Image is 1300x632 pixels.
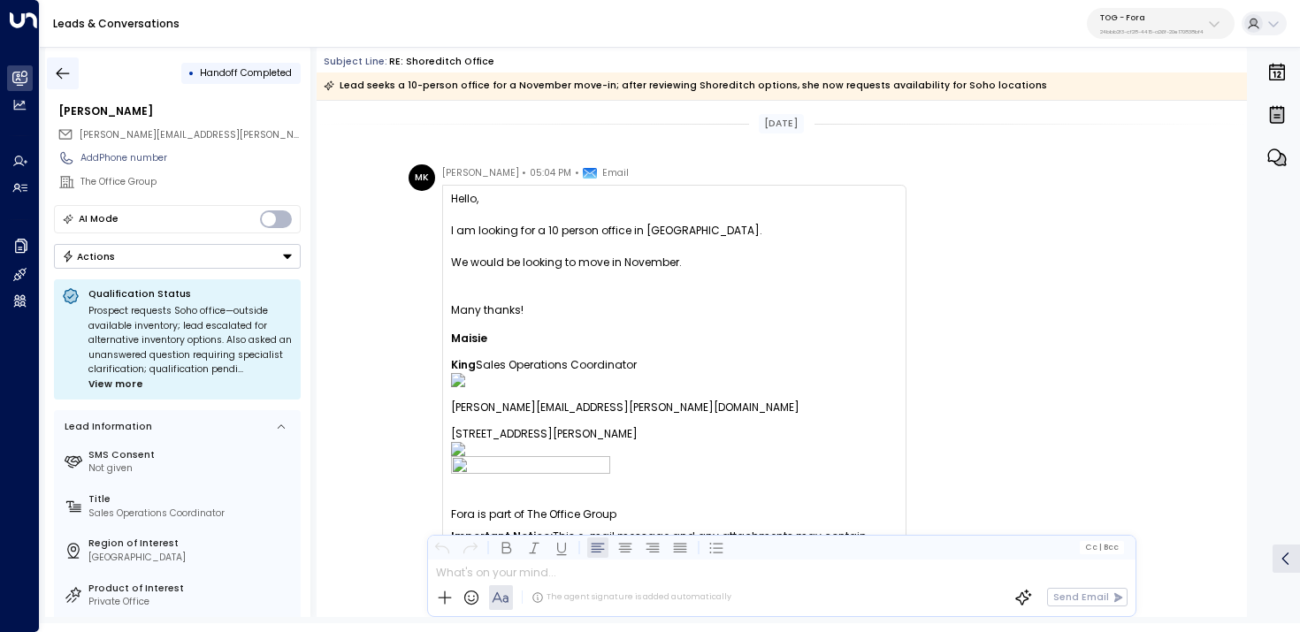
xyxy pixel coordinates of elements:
span: [PERSON_NAME] [442,164,519,182]
button: Actions [54,244,301,269]
span: • [522,164,526,182]
div: Private Office [88,595,295,609]
label: SMS Consent [88,448,295,462]
button: TOG - Fora24bbb2f3-cf28-4415-a26f-20e170838bf4 [1087,8,1235,39]
span: Maisie.King@theofficegroup.com [80,128,301,142]
div: [DATE] [759,114,804,133]
span: Fora is part of The Office Group [451,506,616,522]
p: I am looking for a 10 person office in [GEOGRAPHIC_DATA]. [451,223,898,239]
span: • [575,164,579,182]
img: image-306939-2403179@uk04.rocketseed.com [451,373,465,387]
div: Lead seeks a 10-person office for a November move-in; after reviewing Shoreditch options, she now... [324,77,1047,95]
span: Handoff Completed [200,66,292,80]
p: 24bbb2f3-cf28-4415-a26f-20e170838bf4 [1100,28,1204,35]
span: View more [88,377,143,392]
div: Lead Information [60,420,152,434]
div: Not given [88,461,295,476]
img: image-306813-2403179@uk04.rocketseed.com [451,456,610,498]
div: [GEOGRAPHIC_DATA] [88,551,295,565]
div: AI Mode [79,210,119,228]
p: TOG - Fora [1100,12,1204,23]
span: Subject Line: [324,55,387,68]
span: | [1098,543,1101,552]
div: MK [409,164,435,191]
p: Hello, [451,191,898,207]
div: Button group with a nested menu [54,244,301,269]
a: [PERSON_NAME][EMAIL_ADDRESS][PERSON_NAME][DOMAIN_NAME] [451,387,799,414]
a: Leads & Conversations [53,16,180,31]
div: • [188,61,195,85]
span: Sales Operations Coordinator [476,345,637,371]
p: We would be looking to move in November. [451,255,898,270]
label: Product of Interest [88,582,295,596]
button: Redo [459,537,480,558]
div: RE: Shoreditch office [389,55,494,69]
span: Email [602,164,629,182]
img: image-276469-2403179@uk04.rocketseed.com [451,442,465,456]
span: Cc Bcc [1085,543,1119,552]
span: King [451,358,476,371]
div: Sales Operations Coordinator [88,506,295,521]
strong: Important Notice: [451,529,553,544]
span: [STREET_ADDRESS][PERSON_NAME] [451,414,638,440]
button: Undo [432,537,453,558]
div: The Office Group [80,175,301,189]
div: Actions [62,250,116,263]
p: Qualification Status [88,287,293,301]
label: Region of Interest [88,537,295,551]
button: Cc|Bcc [1080,541,1124,553]
div: Prospect requests Soho office—outside available inventory; lead escalated for alternative invento... [88,304,293,392]
span: 05:04 PM [530,164,571,182]
div: The agent signature is added automatically [531,591,731,604]
label: Title [88,492,295,506]
span: Maisie [451,331,487,345]
p: Many thanks! [451,302,898,318]
span: [PERSON_NAME][EMAIL_ADDRESS][PERSON_NAME][DOMAIN_NAME] [80,128,394,141]
div: [PERSON_NAME] [58,103,301,119]
div: AddPhone number [80,151,301,165]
